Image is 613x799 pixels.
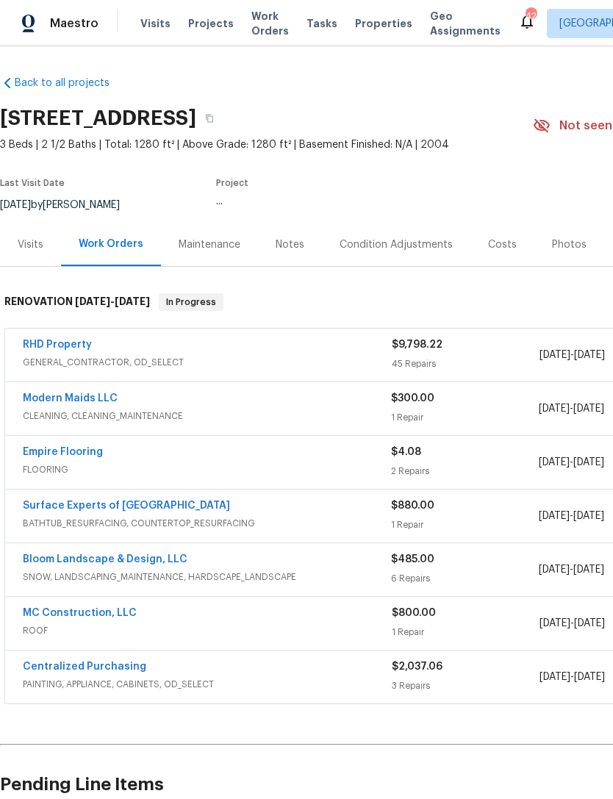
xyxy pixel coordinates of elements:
[573,565,604,575] span: [DATE]
[392,340,442,350] span: $9,798.22
[251,9,289,38] span: Work Orders
[391,571,538,586] div: 6 Repairs
[573,404,604,414] span: [DATE]
[539,348,605,362] span: -
[23,554,187,565] a: Bloom Landscape & Design, LLC
[188,16,234,31] span: Projects
[539,509,604,523] span: -
[392,608,436,618] span: $800.00
[539,670,605,684] span: -
[539,672,570,682] span: [DATE]
[140,16,171,31] span: Visits
[574,350,605,360] span: [DATE]
[539,401,604,416] span: -
[391,447,421,457] span: $4.08
[539,616,605,631] span: -
[23,355,392,370] span: GENERAL_CONTRACTOR, OD_SELECT
[306,18,337,29] span: Tasks
[23,662,146,672] a: Centralized Purchasing
[115,296,150,307] span: [DATE]
[18,237,43,252] div: Visits
[23,340,92,350] a: RHD Property
[216,179,248,187] span: Project
[574,672,605,682] span: [DATE]
[539,562,604,577] span: -
[392,625,539,639] div: 1 Repair
[539,511,570,521] span: [DATE]
[23,623,392,638] span: ROOF
[391,517,538,532] div: 1 Repair
[23,409,391,423] span: CLEANING, CLEANING_MAINTENANCE
[391,464,538,479] div: 2 Repairs
[539,455,604,470] span: -
[430,9,501,38] span: Geo Assignments
[23,608,137,618] a: MC Construction, LLC
[392,356,539,371] div: 45 Repairs
[539,565,570,575] span: [DATE]
[23,393,118,404] a: Modern Maids LLC
[50,16,98,31] span: Maestro
[75,296,110,307] span: [DATE]
[160,295,222,309] span: In Progress
[539,457,570,467] span: [DATE]
[539,618,570,628] span: [DATE]
[23,462,391,477] span: FLOORING
[340,237,453,252] div: Condition Adjustments
[179,237,240,252] div: Maintenance
[23,677,392,692] span: PAINTING, APPLIANCE, CABINETS, OD_SELECT
[539,404,570,414] span: [DATE]
[391,554,434,565] span: $485.00
[23,570,391,584] span: SNOW, LANDSCAPING_MAINTENANCE, HARDSCAPE_LANDSCAPE
[196,105,223,132] button: Copy Address
[4,293,150,311] h6: RENOVATION
[23,516,391,531] span: BATHTUB_RESURFACING, COUNTERTOP_RESURFACING
[23,501,230,511] a: Surface Experts of [GEOGRAPHIC_DATA]
[23,447,103,457] a: Empire Flooring
[276,237,304,252] div: Notes
[539,350,570,360] span: [DATE]
[391,393,434,404] span: $300.00
[392,662,442,672] span: $2,037.06
[488,237,517,252] div: Costs
[391,410,538,425] div: 1 Repair
[574,618,605,628] span: [DATE]
[392,678,539,693] div: 3 Repairs
[552,237,587,252] div: Photos
[526,9,536,24] div: 42
[79,237,143,251] div: Work Orders
[355,16,412,31] span: Properties
[573,511,604,521] span: [DATE]
[75,296,150,307] span: -
[216,196,498,207] div: ...
[573,457,604,467] span: [DATE]
[391,501,434,511] span: $880.00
